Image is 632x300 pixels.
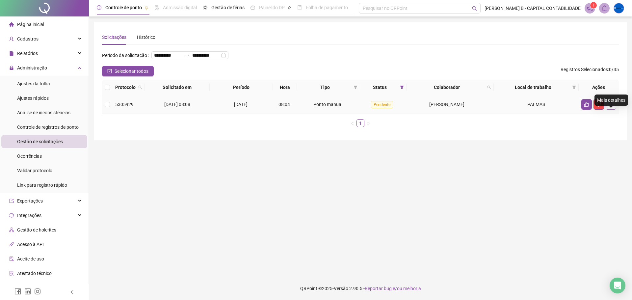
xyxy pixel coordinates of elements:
span: Protocolo [115,84,136,91]
span: Controle de registros de ponto [17,124,79,130]
span: Gestão de holerites [17,227,56,232]
span: search [487,85,491,89]
span: Cadastros [17,36,39,41]
span: Integrações [17,213,41,218]
span: Gestão de solicitações [17,139,63,144]
span: right [366,122,370,125]
span: Status [363,84,397,91]
span: 08:04 [278,102,290,107]
span: Registros Selecionados [561,67,608,72]
span: Local de trabalho [496,84,569,91]
span: solution [9,271,14,276]
span: linkedin [24,288,31,295]
span: filter [354,85,357,89]
span: Ajustes da folha [17,81,50,86]
span: user-add [9,37,14,41]
div: Solicitações [102,34,126,41]
span: Selecionar todos [115,68,148,75]
li: 1 [356,119,364,127]
span: Validar protocolo [17,168,52,173]
span: Aceite de uso [17,256,44,261]
span: facebook [14,288,21,295]
span: Link para registro rápido [17,182,67,188]
button: right [364,119,372,127]
span: export [9,199,14,203]
span: search [472,6,477,11]
span: filter [572,85,576,89]
span: Admissão digital [163,5,197,10]
span: dashboard [250,5,255,10]
span: notification [587,5,593,11]
span: swap-right [184,53,190,58]
span: Relatórios [17,51,38,56]
label: Período da solicitação [102,50,151,61]
span: sun [203,5,207,10]
div: Mais detalhes [594,95,628,106]
li: Próxima página [364,119,372,127]
span: [DATE] [234,102,248,107]
span: Pendente [371,101,393,108]
th: Período [210,80,273,95]
span: 1 [592,3,595,8]
span: instagram [34,288,41,295]
span: apartment [9,228,14,232]
span: [PERSON_NAME] [429,102,464,107]
span: Administração [17,65,47,70]
footer: QRPoint © 2025 - 2.90.5 - [89,277,632,300]
th: Hora [273,80,297,95]
span: left [351,122,355,125]
span: to [184,53,190,58]
span: [PERSON_NAME] B - CAPITAL CONTABILIDADE [485,5,581,12]
button: left [349,119,356,127]
span: Ocorrências [17,153,42,159]
span: like [584,102,589,107]
span: Exportações [17,198,43,204]
span: search [138,85,142,89]
span: [DATE] 08:08 [164,102,190,107]
div: Open Intercom Messenger [610,278,625,293]
span: search [486,82,492,92]
span: Tipo [300,84,351,91]
span: pushpin [287,6,291,10]
span: filter [399,82,405,92]
span: api [9,242,14,247]
span: Ajustes rápidos [17,95,49,101]
span: audit [9,257,14,261]
span: Folha de pagamento [306,5,348,10]
span: Reportar bug e/ou melhoria [365,286,421,291]
span: bell [601,5,607,11]
div: Histórico [137,34,155,41]
div: Ações [581,84,616,91]
span: Controle de ponto [105,5,142,10]
li: Página anterior [349,119,356,127]
span: sync [9,213,14,218]
span: filter [352,82,359,92]
span: Atestado técnico [17,271,52,276]
span: home [9,22,14,27]
span: Versão [334,286,348,291]
span: left [70,290,74,294]
span: filter [571,82,577,92]
button: Selecionar todos [102,66,154,76]
span: Acesso à API [17,242,44,247]
span: pushpin [145,6,148,10]
span: Análise de inconsistências [17,110,70,115]
span: lock [9,66,14,70]
a: 1 [357,120,364,127]
span: file-done [154,5,159,10]
img: 10806 [614,3,624,13]
sup: 1 [590,2,597,9]
span: search [137,82,144,92]
span: file [9,51,14,56]
span: book [297,5,302,10]
span: : 0 / 35 [561,66,619,76]
span: Gestão de férias [211,5,245,10]
span: filter [400,85,404,89]
span: Colaborador [409,84,485,91]
span: Ponto manual [313,102,342,107]
span: Painel do DP [259,5,285,10]
span: 5305929 [115,102,134,107]
td: PALMAS [494,95,578,114]
span: clock-circle [97,5,101,10]
span: Página inicial [17,22,44,27]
